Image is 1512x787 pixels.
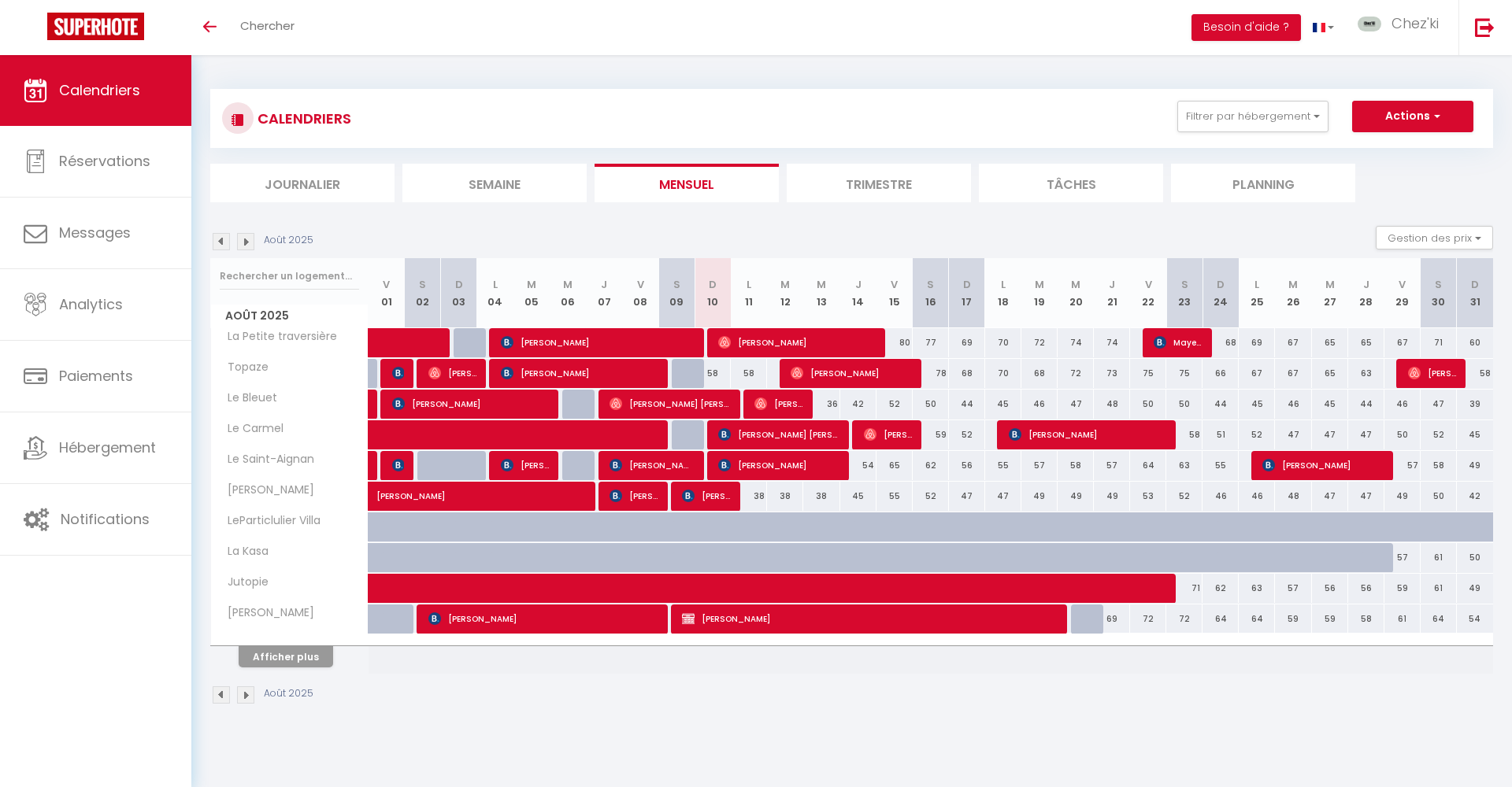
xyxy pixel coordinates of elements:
div: 54 [840,451,876,480]
span: Chez'ki [1392,13,1439,33]
span: Topaze [213,359,272,376]
div: 57 [1384,543,1421,572]
div: 65 [1348,328,1384,357]
span: Calendriers [59,80,140,100]
div: 55 [1203,451,1239,480]
abbr: D [1471,277,1479,292]
div: 46 [1384,390,1421,419]
th: 18 [985,258,1021,328]
th: 29 [1384,258,1421,328]
div: 53 [1130,482,1166,511]
div: 57 [1021,451,1058,480]
div: 63 [1239,574,1275,603]
th: 13 [803,258,839,328]
div: 49 [1058,482,1094,511]
div: 52 [1166,482,1203,511]
div: 63 [1166,451,1203,480]
div: 49 [1457,574,1493,603]
div: 59 [1384,574,1421,603]
h3: CALENDRIERS [254,101,351,136]
span: [PERSON_NAME] [1262,450,1383,480]
th: 11 [731,258,767,328]
div: 51 [1203,420,1239,449]
span: Mayenge Véronique [1154,327,1202,357]
abbr: L [493,277,498,292]
div: 50 [1166,390,1203,419]
span: [PERSON_NAME] [682,481,730,511]
abbr: D [963,277,971,292]
abbr: M [1035,277,1044,292]
div: 56 [1312,574,1348,603]
span: LeParticlulier Villa [213,512,324,530]
span: Le Saint-Aignan [213,451,318,468]
abbr: J [855,277,862,292]
div: 58 [1421,451,1457,480]
img: Super Booking [47,13,144,40]
li: Mensuel [595,164,779,202]
div: 75 [1130,359,1166,388]
div: 58 [1348,604,1384,634]
div: 48 [1094,390,1130,419]
th: 19 [1021,258,1058,328]
span: La Kasa [213,543,272,560]
div: 45 [1239,390,1275,419]
div: 50 [1130,390,1166,419]
div: 62 [1203,574,1239,603]
span: Le Bleuet [213,390,281,407]
th: 04 [477,258,513,328]
div: 45 [985,390,1021,419]
th: 10 [695,258,731,328]
div: 63 [1348,359,1384,388]
div: 49 [1457,451,1493,480]
span: [PERSON_NAME] [428,604,658,634]
abbr: S [673,277,680,292]
div: 47 [1348,420,1384,449]
span: [PERSON_NAME] [754,389,802,419]
th: 02 [405,258,441,328]
div: 52 [913,482,949,511]
abbr: M [1288,277,1298,292]
div: 68 [1021,359,1058,388]
div: 42 [1457,482,1493,511]
span: [PERSON_NAME] [682,604,1056,634]
abbr: V [637,277,644,292]
span: [PERSON_NAME] [864,419,912,449]
th: 09 [658,258,695,328]
div: 55 [985,451,1021,480]
div: 64 [1239,604,1275,634]
th: 28 [1348,258,1384,328]
a: [PERSON_NAME] [369,482,405,512]
span: [PERSON_NAME] [610,481,658,511]
img: logout [1475,17,1495,37]
div: 57 [1384,451,1421,480]
button: Besoin d'aide ? [1191,14,1301,41]
div: 59 [1275,604,1311,634]
div: 38 [731,482,767,511]
div: 56 [949,451,985,480]
div: 38 [767,482,803,511]
div: 67 [1275,328,1311,357]
abbr: D [455,277,463,292]
abbr: L [747,277,751,292]
div: 72 [1166,604,1203,634]
div: 69 [1239,328,1275,357]
div: 58 [1457,359,1493,388]
button: Actions [1352,101,1473,132]
span: [PERSON_NAME] et [PERSON_NAME] [610,450,694,480]
span: [PERSON_NAME] [392,358,404,388]
div: 46 [1275,390,1311,419]
div: 49 [1094,482,1130,511]
span: [PERSON_NAME] [1408,358,1456,388]
th: 22 [1130,258,1166,328]
div: 73 [1094,359,1130,388]
abbr: M [1071,277,1080,292]
span: [PERSON_NAME] [213,482,318,499]
span: [PERSON_NAME] [213,604,318,622]
div: 72 [1058,359,1094,388]
th: 24 [1203,258,1239,328]
div: 38 [803,482,839,511]
div: 59 [913,420,949,449]
span: Réservations [59,151,150,171]
abbr: D [709,277,717,292]
li: Semaine [402,164,587,202]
